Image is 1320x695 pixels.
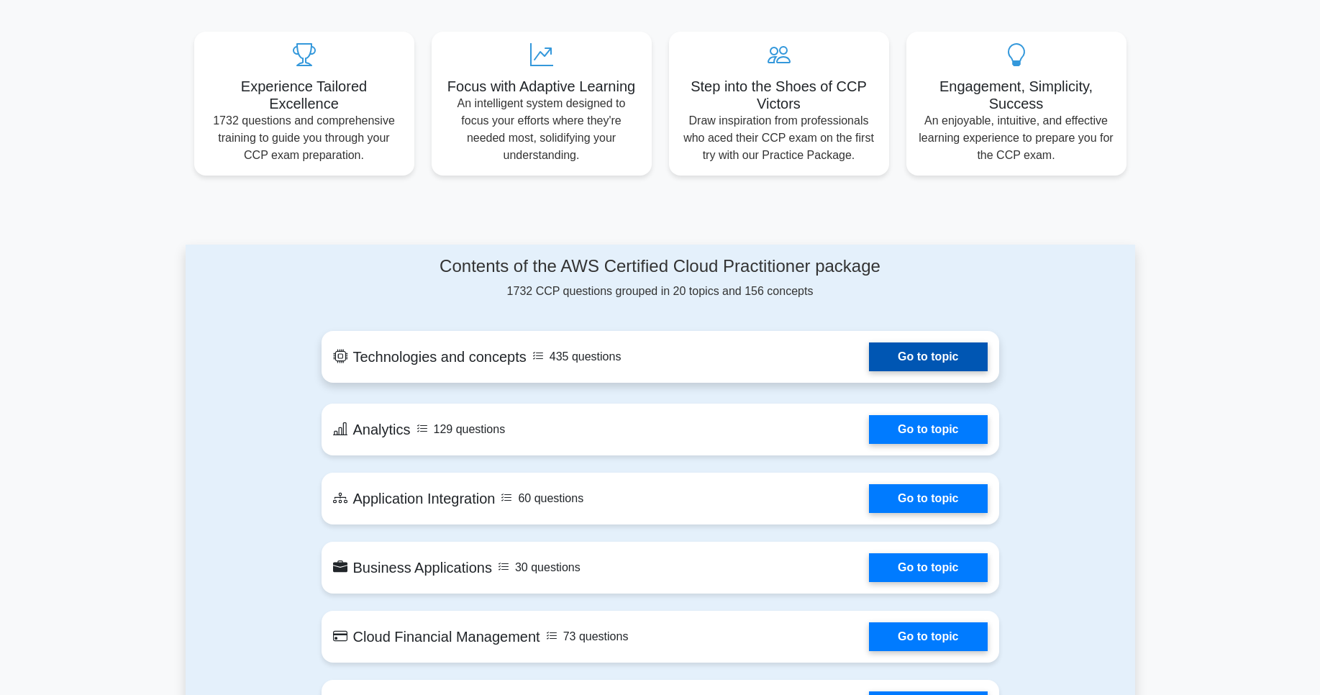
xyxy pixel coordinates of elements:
[206,112,403,164] p: 1732 questions and comprehensive training to guide you through your CCP exam preparation.
[869,342,987,371] a: Go to topic
[869,553,987,582] a: Go to topic
[869,415,987,444] a: Go to topic
[918,78,1115,112] h5: Engagement, Simplicity, Success
[322,256,999,300] div: 1732 CCP questions grouped in 20 topics and 156 concepts
[681,112,878,164] p: Draw inspiration from professionals who aced their CCP exam on the first try with our Practice Pa...
[206,78,403,112] h5: Experience Tailored Excellence
[869,622,987,651] a: Go to topic
[443,95,640,164] p: An intelligent system designed to focus your efforts where they're needed most, solidifying your ...
[443,78,640,95] h5: Focus with Adaptive Learning
[681,78,878,112] h5: Step into the Shoes of CCP Victors
[918,112,1115,164] p: An enjoyable, intuitive, and effective learning experience to prepare you for the CCP exam.
[322,256,999,277] h4: Contents of the AWS Certified Cloud Practitioner package
[869,484,987,513] a: Go to topic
